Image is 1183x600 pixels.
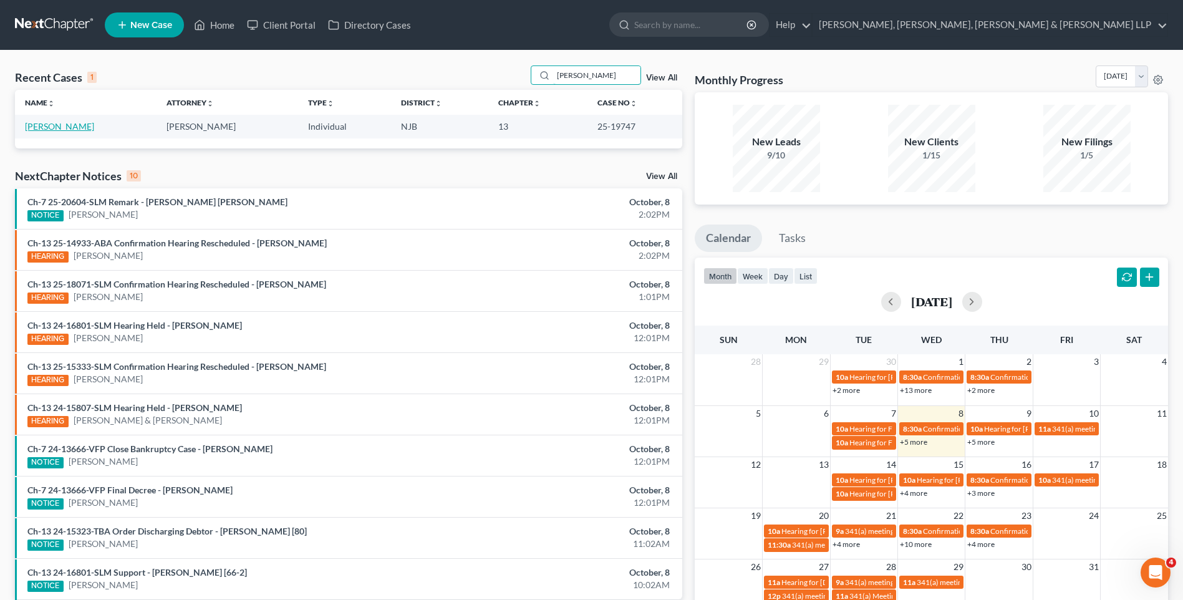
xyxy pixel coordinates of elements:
[1025,354,1033,369] span: 2
[1038,475,1051,485] span: 10a
[464,414,670,427] div: 12:01PM
[952,457,965,472] span: 15
[755,406,762,421] span: 5
[27,238,327,248] a: Ch-13 25-14933-ABA Confirmation Hearing Rescheduled - [PERSON_NAME]
[27,251,69,263] div: HEARING
[990,334,1008,345] span: Thu
[750,354,762,369] span: 28
[1060,334,1073,345] span: Fri
[750,457,762,472] span: 12
[464,525,670,538] div: October, 8
[1038,424,1051,433] span: 11a
[1043,135,1131,149] div: New Filings
[1156,406,1168,421] span: 11
[27,402,242,413] a: Ch-13 24-15807-SLM Hearing Held - [PERSON_NAME]
[27,210,64,221] div: NOTICE
[856,334,872,345] span: Tue
[781,526,879,536] span: Hearing for [PERSON_NAME]
[69,579,138,591] a: [PERSON_NAME]
[1043,149,1131,162] div: 1/5
[1141,558,1171,588] iframe: Intercom live chat
[768,526,780,536] span: 10a
[1052,424,1172,433] span: 341(a) meeting for [PERSON_NAME]
[74,414,222,427] a: [PERSON_NAME] & [PERSON_NAME]
[241,14,322,36] a: Client Portal
[464,566,670,579] div: October, 8
[917,475,1014,485] span: Hearing for [PERSON_NAME]
[900,488,927,498] a: +4 more
[903,475,915,485] span: 10a
[903,526,922,536] span: 8:30a
[27,293,69,304] div: HEARING
[849,489,947,498] span: Hearing for [PERSON_NAME]
[818,559,830,574] span: 27
[27,196,287,207] a: Ch-7 25-20604-SLM Remark - [PERSON_NAME] [PERSON_NAME]
[967,437,995,447] a: +5 more
[885,559,897,574] span: 28
[849,372,947,382] span: Hearing for [PERSON_NAME]
[768,540,791,549] span: 11:30a
[87,72,97,83] div: 1
[818,354,830,369] span: 29
[836,489,848,498] span: 10a
[984,424,1081,433] span: Hearing for [PERSON_NAME]
[1088,559,1100,574] span: 31
[391,115,488,138] td: NJB
[25,98,55,107] a: Nameunfold_more
[553,66,640,84] input: Search by name...
[888,149,975,162] div: 1/15
[1161,354,1168,369] span: 4
[127,170,141,181] div: 10
[923,424,1065,433] span: Confirmation hearing for [PERSON_NAME]
[836,526,844,536] span: 9a
[27,526,307,536] a: Ch-13 24-15323-TBA Order Discharging Debtor - [PERSON_NAME] [80]
[587,115,682,138] td: 25-19747
[533,100,541,107] i: unfold_more
[27,581,64,592] div: NOTICE
[1025,406,1033,421] span: 9
[923,372,1065,382] span: Confirmation hearing for [PERSON_NAME]
[970,372,989,382] span: 8:30a
[464,484,670,496] div: October, 8
[27,567,247,578] a: Ch-13 24-16801-SLM Support - [PERSON_NAME] [66-2]
[952,508,965,523] span: 22
[720,334,738,345] span: Sun
[1088,508,1100,523] span: 24
[900,437,927,447] a: +5 more
[836,475,848,485] span: 10a
[903,372,922,382] span: 8:30a
[27,334,69,345] div: HEARING
[917,578,1037,587] span: 341(a) meeting for [PERSON_NAME]
[890,406,897,421] span: 7
[435,100,442,107] i: unfold_more
[836,578,844,587] span: 9a
[27,498,64,510] div: NOTICE
[464,455,670,468] div: 12:01PM
[130,21,172,30] span: New Case
[703,268,737,284] button: month
[1156,457,1168,472] span: 18
[308,98,334,107] a: Typeunfold_more
[464,360,670,373] div: October, 8
[464,538,670,550] div: 11:02AM
[47,100,55,107] i: unfold_more
[695,225,762,252] a: Calendar
[464,319,670,332] div: October, 8
[967,385,995,395] a: +2 more
[206,100,214,107] i: unfold_more
[957,406,965,421] span: 8
[15,168,141,183] div: NextChapter Notices
[1126,334,1142,345] span: Sat
[849,438,1029,447] span: Hearing for Fulme Cruces [PERSON_NAME] De Zeballo
[900,540,932,549] a: +10 more
[885,354,897,369] span: 30
[833,540,860,549] a: +4 more
[833,385,860,395] a: +2 more
[646,74,677,82] a: View All
[737,268,768,284] button: week
[464,579,670,591] div: 10:02AM
[27,320,242,331] a: Ch-13 24-16801-SLM Hearing Held - [PERSON_NAME]
[911,295,952,308] h2: [DATE]
[1020,508,1033,523] span: 23
[27,485,233,495] a: Ch-7 24-13666-VFP Final Decree - [PERSON_NAME]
